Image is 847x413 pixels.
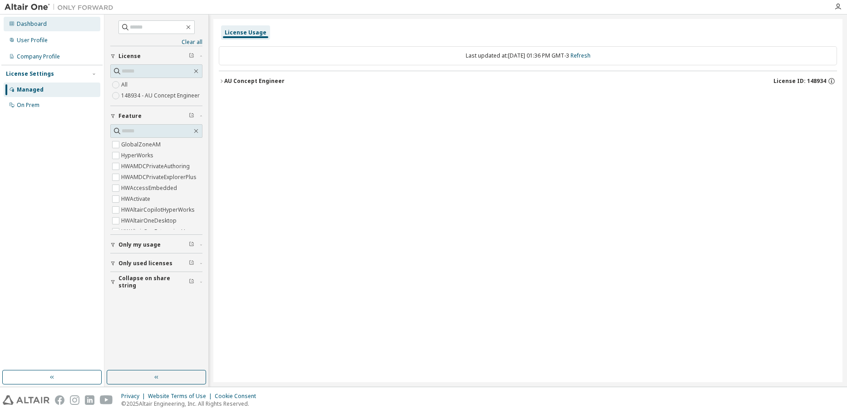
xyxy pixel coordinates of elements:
[189,241,194,248] span: Clear filter
[189,112,194,120] span: Clear filter
[121,400,261,408] p: © 2025 Altair Engineering, Inc. All Rights Reserved.
[17,53,60,60] div: Company Profile
[121,139,163,150] label: GlobalZoneAM
[118,112,142,120] span: Feature
[219,46,837,65] div: Last updated at: [DATE] 01:36 PM GMT-3
[5,3,118,12] img: Altair One
[121,194,152,204] label: HWActivate
[17,86,44,93] div: Managed
[121,79,129,90] label: All
[189,260,194,267] span: Clear filter
[17,37,48,44] div: User Profile
[219,71,837,91] button: AU Concept EngineerLicense ID: 148934
[189,53,194,60] span: Clear filter
[118,53,141,60] span: License
[215,393,261,400] div: Cookie Consent
[121,172,198,183] label: HWAMDCPrivateExplorerPlus
[100,395,113,405] img: youtube.svg
[773,78,826,85] span: License ID: 148934
[55,395,64,405] img: facebook.svg
[121,215,178,226] label: HWAltairOneDesktop
[148,393,215,400] div: Website Terms of Use
[121,150,155,161] label: HyperWorks
[17,102,39,109] div: On Prem
[110,253,202,273] button: Only used licenses
[6,70,54,78] div: License Settings
[121,393,148,400] div: Privacy
[121,183,179,194] label: HWAccessEmbedded
[121,226,196,237] label: HWAltairOneEnterpriseUser
[110,39,202,46] a: Clear all
[121,161,192,172] label: HWAMDCPrivateAuthoring
[571,52,591,59] a: Refresh
[118,241,161,248] span: Only my usage
[224,78,285,85] div: AU Concept Engineer
[110,235,202,255] button: Only my usage
[121,204,197,215] label: HWAltairCopilotHyperWorks
[110,106,202,126] button: Feature
[225,29,266,36] div: License Usage
[3,395,49,405] img: altair_logo.svg
[17,20,47,28] div: Dashboard
[118,275,189,289] span: Collapse on share string
[118,260,172,267] span: Only used licenses
[85,395,94,405] img: linkedin.svg
[121,90,202,101] label: 148934 - AU Concept Engineer
[70,395,79,405] img: instagram.svg
[110,46,202,66] button: License
[189,278,194,286] span: Clear filter
[110,272,202,292] button: Collapse on share string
